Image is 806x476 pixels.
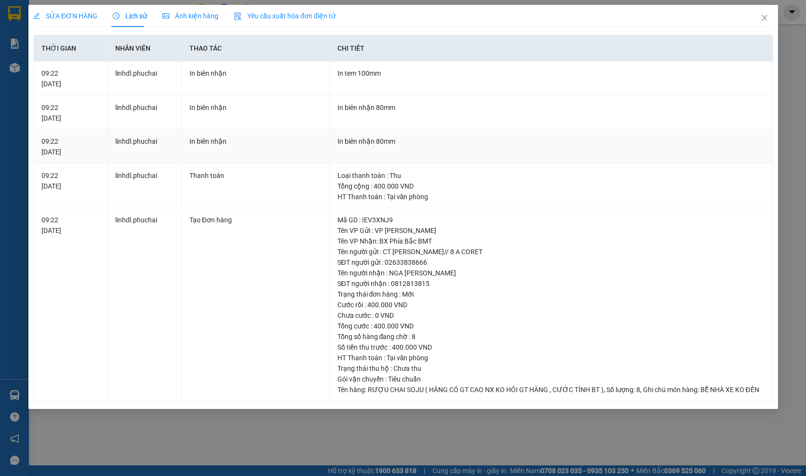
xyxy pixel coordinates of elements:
[33,12,97,20] span: SỬA ĐƠN HÀNG
[337,310,765,321] div: Chưa cước : 0 VND
[337,321,765,331] div: Tổng cước : 400.000 VND
[329,35,773,62] th: Chi tiết
[751,5,778,32] button: Close
[700,386,759,394] span: BỂ NHÀ XE KO ĐỀN
[107,62,181,96] td: linhdl.phuchai
[337,268,765,278] div: Tên người nhận : NGA [PERSON_NAME]
[162,12,218,20] span: Ảnh kiện hàng
[337,102,765,113] div: In biên nhận 80mm
[189,68,321,79] div: In biên nhận
[337,181,765,191] div: Tổng cộng : 400.000 VND
[337,289,765,299] div: Trạng thái đơn hàng : Mới
[107,130,181,164] td: linhdl.phuchai
[189,102,321,113] div: In biên nhận
[337,384,765,395] div: Tên hàng: , Số lượng: , Ghi chú món hàng:
[34,35,107,62] th: Thời gian
[107,96,181,130] td: linhdl.phuchai
[337,136,765,147] div: In biên nhận 80mm
[41,68,99,89] div: 09:22 [DATE]
[234,13,242,20] img: icon
[162,13,169,19] span: picture
[189,215,321,225] div: Tạo Đơn hàng
[337,215,765,225] div: Mã GD : IEV3XNJ9
[181,35,329,62] th: Thao tác
[337,342,765,353] div: Số tiền thu trước : 400.000 VND
[41,136,99,157] div: 09:22 [DATE]
[107,208,181,402] td: linhdl.phuchai
[33,13,40,19] span: edit
[337,374,765,384] div: Gói vận chuyển : Tiêu chuẩn
[337,257,765,268] div: SĐT người gửi : 02633838666
[337,246,765,257] div: Tên người gửi : CT [PERSON_NAME]// 8 A CORET
[41,170,99,191] div: 09:22 [DATE]
[107,164,181,209] td: linhdl.phuchai
[337,278,765,289] div: SĐT người nhận : 0812813815
[113,12,147,20] span: Lịch sử
[41,215,99,236] div: 09:22 [DATE]
[337,331,765,342] div: Tổng số hàng đang chờ : 8
[636,386,640,394] span: 8
[113,13,120,19] span: clock-circle
[41,102,99,123] div: 09:22 [DATE]
[337,68,765,79] div: In tem 100mm
[337,191,765,202] div: HT Thanh toán : Tại văn phòng
[337,363,765,374] div: Trạng thái thu hộ : Chưa thu
[234,12,336,20] span: Yêu cầu xuất hóa đơn điện tử
[760,14,768,22] span: close
[337,299,765,310] div: Cước rồi : 400.000 VND
[189,170,321,181] div: Thanh toán
[337,225,765,236] div: Tên VP Gửi : VP [PERSON_NAME]
[189,136,321,147] div: In biên nhận
[337,353,765,363] div: HT Thanh toán : Tại văn phòng
[337,170,765,181] div: Loại thanh toán : Thu
[367,386,603,394] span: RƯỢU CHAI SOJU ( HÀNG CÓ GT CAO NX KO HỎI GT HÀNG , CƯỚC TÍNH BT )
[337,236,765,246] div: Tên VP Nhận: BX Phía Bắc BMT
[107,35,181,62] th: Nhân viên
